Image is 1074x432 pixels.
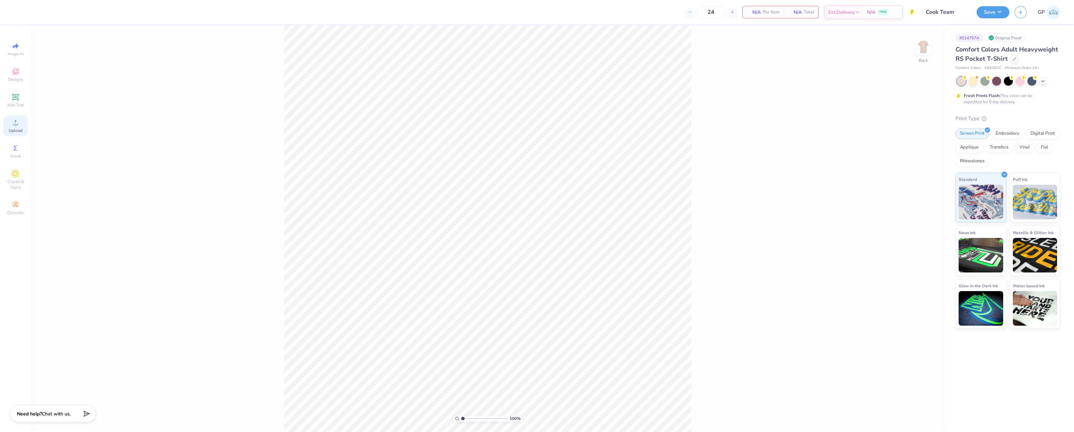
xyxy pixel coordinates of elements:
[964,93,1049,105] div: This color can be expedited for 5 day delivery.
[956,115,1060,123] div: Print Type
[919,57,928,64] div: Back
[985,65,1001,71] span: # 6030CC
[1047,6,1060,19] img: Germaine Penalosa
[8,77,23,82] span: Designs
[1036,142,1053,153] div: Foil
[916,40,930,54] img: Back
[880,10,887,15] span: FREE
[959,176,977,183] span: Standard
[3,179,28,190] span: Clipart & logos
[987,33,1025,42] div: Original Proof
[921,5,971,19] input: Untitled Design
[956,156,989,166] div: Rhinestones
[10,153,21,159] span: Greek
[1013,282,1045,289] span: Water based Ink
[1013,238,1057,272] img: Metallic & Glitter Ink
[17,411,42,417] strong: Need help?
[7,210,24,215] span: Decorate
[964,93,1000,98] strong: Fresh Prints Flash:
[763,9,780,16] span: Per Item
[956,128,989,139] div: Screen Print
[510,415,521,422] span: 100 %
[828,9,855,16] span: Est. Delivery
[8,51,24,57] span: Image AI
[985,142,1013,153] div: Transfers
[747,9,761,16] span: N/A
[1038,8,1045,16] span: GP
[959,229,976,236] span: Neon Ink
[804,9,814,16] span: Total
[1013,229,1054,236] span: Metallic & Glitter Ink
[867,9,875,16] span: N/A
[956,142,983,153] div: Applique
[959,282,998,289] span: Glow in the Dark Ink
[1013,291,1057,326] img: Water based Ink
[1015,142,1034,153] div: Vinyl
[1013,185,1057,219] img: Puff Ink
[697,6,724,18] input: – –
[959,185,1003,219] img: Standard
[977,6,1009,18] button: Save
[1038,6,1060,19] a: GP
[1005,65,1039,71] span: Minimum Order: 24 +
[956,65,981,71] span: Comfort Colors
[1026,128,1059,139] div: Digital Print
[9,128,22,133] span: Upload
[1013,176,1027,183] span: Puff Ink
[788,9,802,16] span: N/A
[991,128,1024,139] div: Embroidery
[956,45,1058,63] span: Comfort Colors Adult Heavyweight RS Pocket T-Shirt
[956,33,983,42] div: # 514757A
[42,411,71,417] span: Chat with us.
[7,102,24,108] span: Add Text
[959,238,1003,272] img: Neon Ink
[959,291,1003,326] img: Glow in the Dark Ink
